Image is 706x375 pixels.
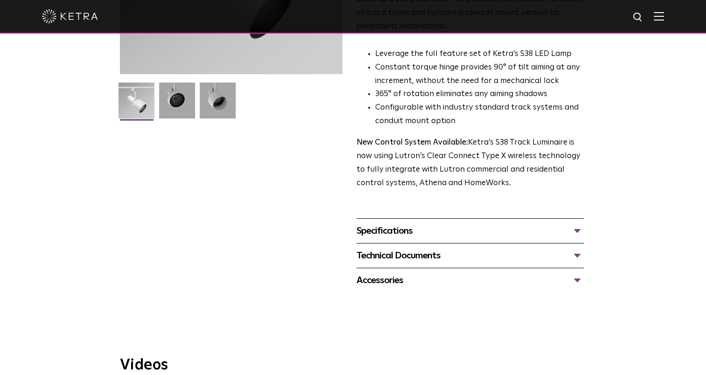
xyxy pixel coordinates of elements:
p: Ketra’s S38 Track Luminaire is now using Lutron’s Clear Connect Type X wireless technology to ful... [356,136,584,190]
li: 365° of rotation eliminates any aiming shadows [375,88,584,101]
li: Constant torque hinge provides 90° of tilt aiming at any increment, without the need for a mechan... [375,61,584,88]
img: ketra-logo-2019-white [42,9,98,23]
img: 9e3d97bd0cf938513d6e [200,83,236,125]
li: Configurable with industry standard track systems and conduit mount option [375,101,584,128]
div: Technical Documents [356,248,584,263]
div: Specifications [356,223,584,238]
img: search icon [632,12,644,23]
strong: New Control System Available: [356,139,468,146]
img: 3b1b0dc7630e9da69e6b [159,83,195,125]
li: Leverage the full feature set of Ketra’s S38 LED Lamp [375,48,584,61]
div: Accessories [356,273,584,288]
img: Hamburger%20Nav.svg [654,12,664,21]
img: S38-Track-Luminaire-2021-Web-Square [119,83,154,125]
h3: Videos [120,358,587,373]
